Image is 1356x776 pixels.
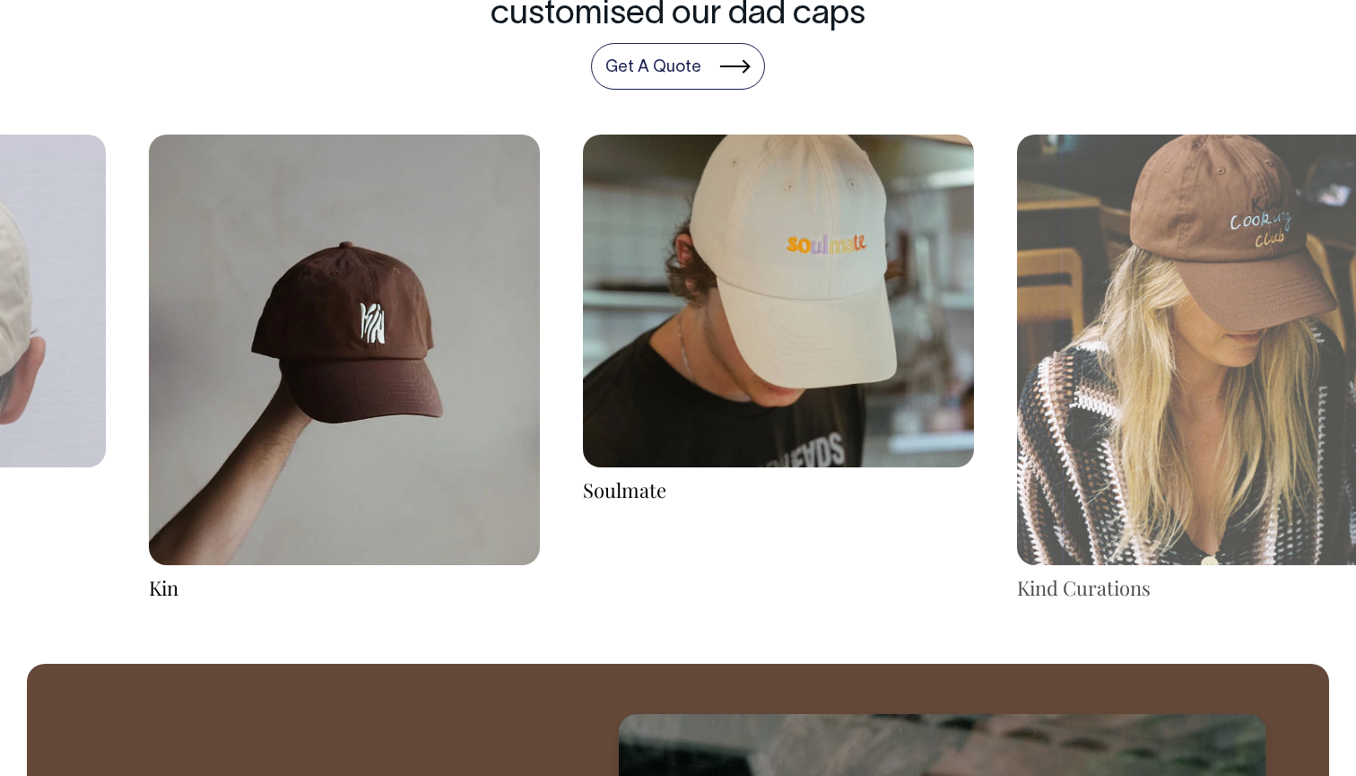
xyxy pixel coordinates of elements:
div: Soulmate [583,476,974,504]
a: Get A Quote [591,43,765,90]
img: Soulmate [583,135,974,467]
div: Kin [149,574,540,602]
img: Kin [149,135,540,565]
